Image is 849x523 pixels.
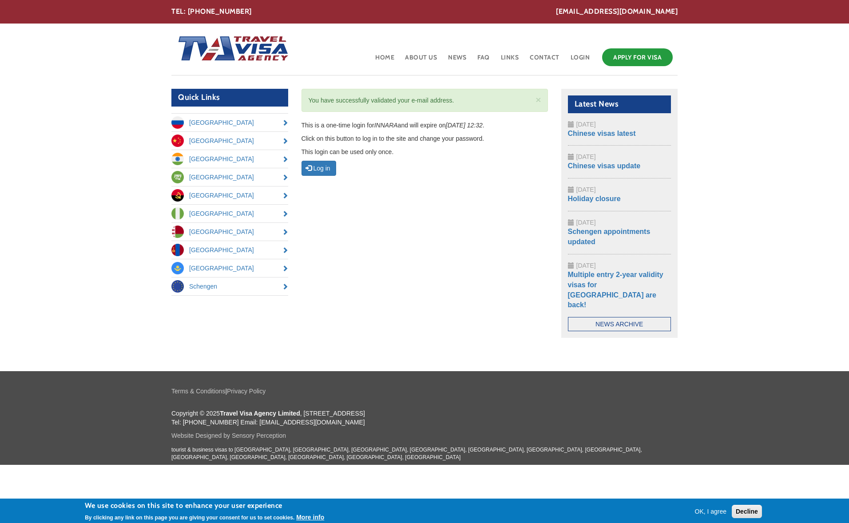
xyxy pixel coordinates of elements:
p: By clicking any link on this page you are giving your consent for us to set cookies. [85,515,294,521]
h2: We use cookies on this site to enhance your user experience [85,501,324,511]
a: Multiple entry 2-year validity visas for [GEOGRAPHIC_DATA] are back! [568,271,663,309]
p: tourist & business visas to [GEOGRAPHIC_DATA], [GEOGRAPHIC_DATA], [GEOGRAPHIC_DATA], [GEOGRAPHIC_... [171,446,678,461]
em: [DATE] 12:32 [446,122,483,129]
a: Privacy Policy [227,388,266,395]
a: Schengen appointments updated [568,228,651,246]
a: Website Designed by Sensory Perception [171,432,286,439]
span: [DATE] [576,121,596,128]
a: [EMAIL_ADDRESS][DOMAIN_NAME] [556,7,678,17]
strong: Travel Visa Agency Limited [220,410,300,417]
a: Links [500,46,520,75]
img: Home [171,27,290,71]
span: [DATE] [576,262,596,269]
button: More info [296,513,324,522]
p: This login can be used only once. [302,147,548,156]
div: You have successfully validated your e-mail address. [302,89,548,112]
button: Decline [732,505,762,518]
button: OK, I agree [691,507,730,516]
a: [GEOGRAPHIC_DATA] [171,186,288,204]
a: Home [374,46,395,75]
span: [DATE] [576,219,596,226]
div: TEL: [PHONE_NUMBER] [171,7,678,17]
p: This is a one-time login for and will expire on . [302,121,548,130]
a: Contact [529,46,560,75]
a: × [536,95,541,104]
em: INNARA [374,122,398,129]
a: Terms & Conditions [171,388,225,395]
span: [DATE] [576,186,596,193]
a: About Us [404,46,438,75]
a: Chinese visas latest [568,130,636,137]
a: News [447,46,467,75]
p: Click on this button to log in to the site and change your password. [302,134,548,143]
a: Apply for Visa [602,48,673,66]
p: | [171,387,678,396]
a: News Archive [568,317,671,331]
a: [GEOGRAPHIC_DATA] [171,205,288,222]
h2: Latest News [568,95,671,113]
a: Schengen [171,277,288,295]
a: [GEOGRAPHIC_DATA] [171,150,288,168]
a: [GEOGRAPHIC_DATA] [171,132,288,150]
a: [GEOGRAPHIC_DATA] [171,168,288,186]
button: Log in [302,161,336,176]
a: Chinese visas update [568,162,641,170]
a: [GEOGRAPHIC_DATA] [171,241,288,259]
span: [DATE] [576,153,596,160]
a: Login [570,46,591,75]
a: [GEOGRAPHIC_DATA] [171,259,288,277]
p: Copyright © 2025 , [STREET_ADDRESS] Tel: [PHONE_NUMBER] Email: [EMAIL_ADDRESS][DOMAIN_NAME] [171,409,678,427]
a: [GEOGRAPHIC_DATA] [171,114,288,131]
a: Holiday closure [568,195,621,202]
a: FAQ [476,46,491,75]
a: [GEOGRAPHIC_DATA] [171,223,288,241]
